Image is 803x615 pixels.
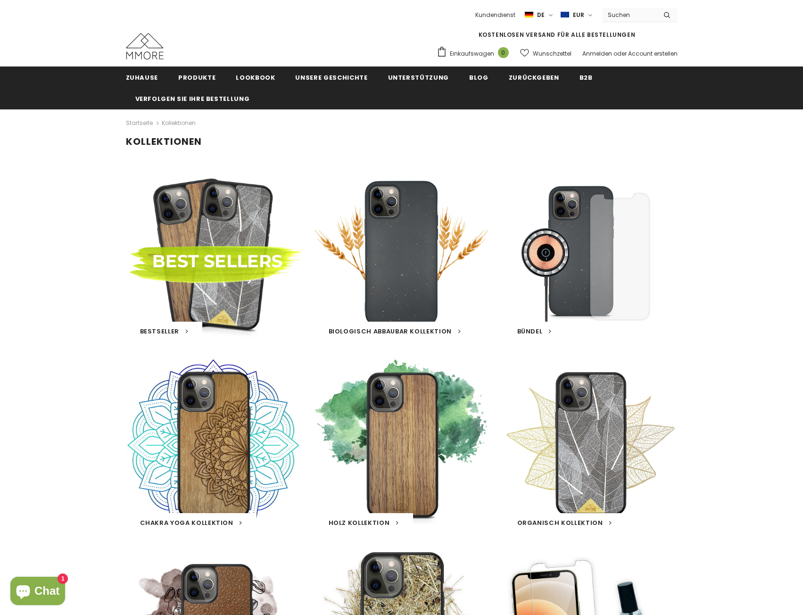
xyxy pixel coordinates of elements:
[533,49,571,58] span: Wunschzettel
[498,47,509,58] span: 0
[295,73,367,82] span: Unsere Geschichte
[602,8,656,22] input: Search Site
[178,73,215,82] span: Produkte
[579,66,593,88] a: B2B
[126,73,158,82] span: Zuhause
[475,11,515,19] span: Kundendienst
[236,66,275,88] a: Lookbook
[135,88,250,109] a: Verfolgen Sie Ihre Bestellung
[517,518,612,528] a: Organisch Kollektion
[295,66,367,88] a: Unsere Geschichte
[450,49,494,58] span: Einkaufswagen
[329,518,390,527] span: Holz Kollektion
[525,11,533,19] img: i-lang-2.png
[126,136,678,148] h1: Kollektionen
[388,73,449,82] span: Unterstützung
[126,33,164,59] img: MMORE Cases
[517,327,543,336] span: BÜNDEL
[579,73,593,82] span: B2B
[329,518,399,528] a: Holz Kollektion
[479,31,636,39] span: KOSTENLOSEN VERSAND FÜR ALLE BESTELLUNGEN
[162,117,196,129] span: Kollektionen
[8,577,68,607] inbox-online-store-chat: Onlineshop-Chat von Shopify
[126,66,158,88] a: Zuhause
[135,94,250,103] span: Verfolgen Sie Ihre Bestellung
[517,518,603,527] span: Organisch Kollektion
[509,66,559,88] a: Zurückgeben
[140,518,243,528] a: Chakra Yoga Kollektion
[573,10,584,20] span: EUR
[437,46,513,60] a: Einkaufswagen 0
[509,73,559,82] span: Zurückgeben
[140,327,189,336] a: Bestseller
[178,66,215,88] a: Produkte
[628,50,678,58] a: Account erstellen
[582,50,612,58] a: Anmelden
[126,117,153,129] a: Startseite
[329,327,452,336] span: Biologisch abbaubar Kollektion
[329,327,461,336] a: Biologisch abbaubar Kollektion
[469,66,488,88] a: Blog
[140,518,233,527] span: Chakra Yoga Kollektion
[140,327,180,336] span: Bestseller
[517,327,552,336] a: BÜNDEL
[613,50,627,58] span: oder
[236,73,275,82] span: Lookbook
[537,10,545,20] span: de
[520,45,571,62] a: Wunschzettel
[469,73,488,82] span: Blog
[388,66,449,88] a: Unterstützung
